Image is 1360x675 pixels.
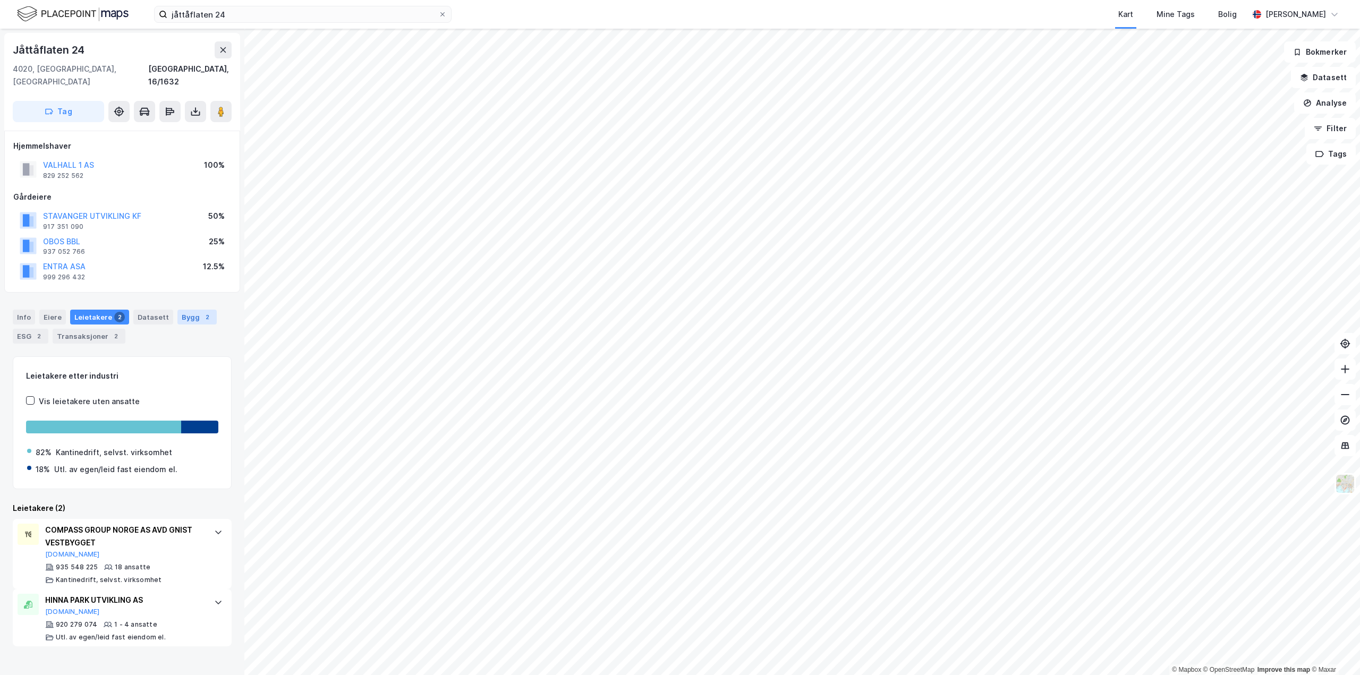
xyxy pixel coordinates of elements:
[70,310,129,324] div: Leietakere
[209,235,225,248] div: 25%
[110,331,121,341] div: 2
[1203,666,1255,673] a: OpenStreetMap
[114,312,125,322] div: 2
[54,463,177,476] div: Utl. av egen/leid fast eiendom el.
[13,310,35,324] div: Info
[1335,474,1355,494] img: Z
[167,6,438,22] input: Søk på adresse, matrikkel, gårdeiere, leietakere eller personer
[208,210,225,223] div: 50%
[53,329,125,344] div: Transaksjoner
[43,172,83,180] div: 829 252 562
[1306,143,1356,165] button: Tags
[1291,67,1356,88] button: Datasett
[1294,92,1356,114] button: Analyse
[1118,8,1133,21] div: Kart
[43,223,83,231] div: 917 351 090
[26,370,218,382] div: Leietakere etter industri
[45,608,100,616] button: [DOMAIN_NAME]
[39,310,66,324] div: Eiere
[202,312,212,322] div: 2
[1265,8,1326,21] div: [PERSON_NAME]
[13,41,87,58] div: Jåttåflaten 24
[36,463,50,476] div: 18%
[1157,8,1195,21] div: Mine Tags
[1284,41,1356,63] button: Bokmerker
[1307,624,1360,675] iframe: Chat Widget
[203,260,225,273] div: 12.5%
[13,101,104,122] button: Tag
[148,63,232,88] div: [GEOGRAPHIC_DATA], 16/1632
[45,524,203,549] div: COMPASS GROUP NORGE AS AVD GNIST VESTBYGGET
[115,563,150,571] div: 18 ansatte
[39,395,140,408] div: Vis leietakere uten ansatte
[36,446,52,459] div: 82%
[43,273,85,281] div: 999 296 432
[13,63,148,88] div: 4020, [GEOGRAPHIC_DATA], [GEOGRAPHIC_DATA]
[56,576,161,584] div: Kantinedrift, selvst. virksomhet
[1257,666,1310,673] a: Improve this map
[13,191,231,203] div: Gårdeiere
[43,247,85,256] div: 937 052 766
[204,159,225,172] div: 100%
[56,446,172,459] div: Kantinedrift, selvst. virksomhet
[13,329,48,344] div: ESG
[17,5,129,23] img: logo.f888ab2527a4732fd821a326f86c7f29.svg
[1218,8,1237,21] div: Bolig
[1305,118,1356,139] button: Filter
[45,550,100,559] button: [DOMAIN_NAME]
[45,594,203,606] div: HINNA PARK UTVIKLING AS
[13,502,232,515] div: Leietakere (2)
[33,331,44,341] div: 2
[13,140,231,152] div: Hjemmelshaver
[114,620,157,629] div: 1 - 4 ansatte
[56,620,97,629] div: 920 279 074
[1307,624,1360,675] div: Kontrollprogram for chat
[177,310,217,324] div: Bygg
[133,310,173,324] div: Datasett
[1172,666,1201,673] a: Mapbox
[56,633,166,642] div: Utl. av egen/leid fast eiendom el.
[56,563,98,571] div: 935 548 225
